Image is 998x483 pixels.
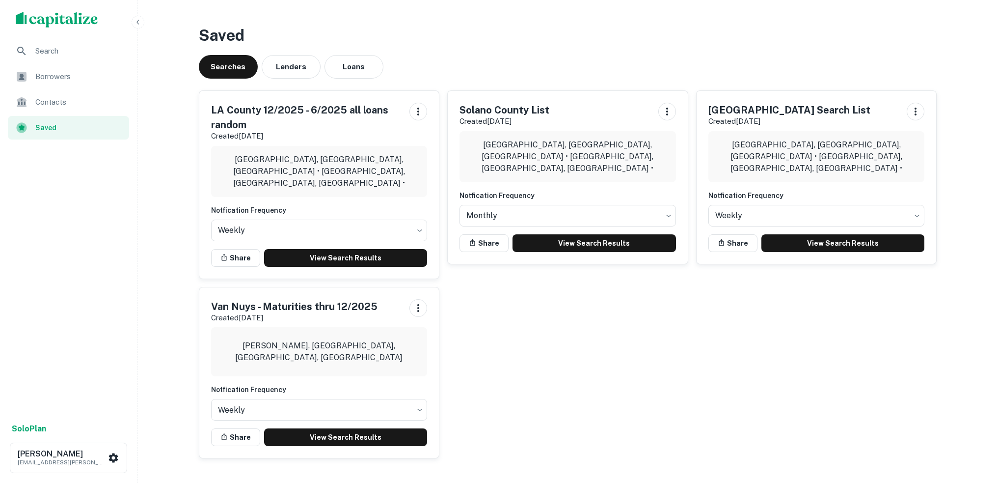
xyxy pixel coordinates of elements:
span: Contacts [35,96,123,108]
p: [GEOGRAPHIC_DATA], [GEOGRAPHIC_DATA], [GEOGRAPHIC_DATA] • [GEOGRAPHIC_DATA], [GEOGRAPHIC_DATA], [... [716,139,917,174]
strong: Solo Plan [12,424,46,433]
div: Without label [459,202,676,229]
span: Borrowers [35,71,123,83]
p: [PERSON_NAME], [GEOGRAPHIC_DATA], [GEOGRAPHIC_DATA], [GEOGRAPHIC_DATA] [219,340,420,364]
h6: Notfication Frequency [211,205,428,216]
a: Saved [8,116,129,140]
div: Without label [211,217,428,244]
button: [PERSON_NAME][EMAIL_ADDRESS][PERSON_NAME][DOMAIN_NAME] [10,443,127,473]
span: Search [35,45,123,57]
a: Borrowers [8,65,129,88]
p: Created [DATE] [708,115,870,127]
p: Created [DATE] [211,130,402,142]
h6: Notfication Frequency [459,190,676,201]
a: SoloPlan [12,423,46,435]
p: [EMAIL_ADDRESS][PERSON_NAME][DOMAIN_NAME] [18,458,106,467]
h5: Van Nuys - Maturities thru 12/2025 [211,299,378,314]
button: Share [211,428,260,446]
div: Without label [708,202,925,229]
img: capitalize-logo.png [16,12,98,28]
p: Created [DATE] [211,312,378,324]
h5: LA County 12/2025 - 6/2025 all loans random [211,103,402,132]
button: Share [708,234,757,252]
p: Created [DATE] [459,115,549,127]
p: [GEOGRAPHIC_DATA], [GEOGRAPHIC_DATA], [GEOGRAPHIC_DATA] • [GEOGRAPHIC_DATA], [GEOGRAPHIC_DATA], [... [467,139,668,174]
a: View Search Results [761,234,925,252]
a: View Search Results [264,428,428,446]
button: Loans [324,55,383,79]
span: Saved [35,122,123,133]
h5: Solano County List [459,103,549,117]
h6: [PERSON_NAME] [18,450,106,458]
a: View Search Results [512,234,676,252]
button: Share [459,234,509,252]
button: Searches [199,55,258,79]
button: Share [211,249,260,267]
a: Contacts [8,90,129,114]
a: Search [8,39,129,63]
p: [GEOGRAPHIC_DATA], [GEOGRAPHIC_DATA], [GEOGRAPHIC_DATA] • [GEOGRAPHIC_DATA], [GEOGRAPHIC_DATA], [... [219,154,420,189]
h6: Notfication Frequency [708,190,925,201]
h5: [GEOGRAPHIC_DATA] Search List [708,103,870,117]
button: Lenders [262,55,321,79]
h3: Saved [199,24,937,47]
iframe: Chat Widget [949,404,998,452]
div: Without label [211,396,428,424]
h6: Notfication Frequency [211,384,428,395]
a: View Search Results [264,249,428,267]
